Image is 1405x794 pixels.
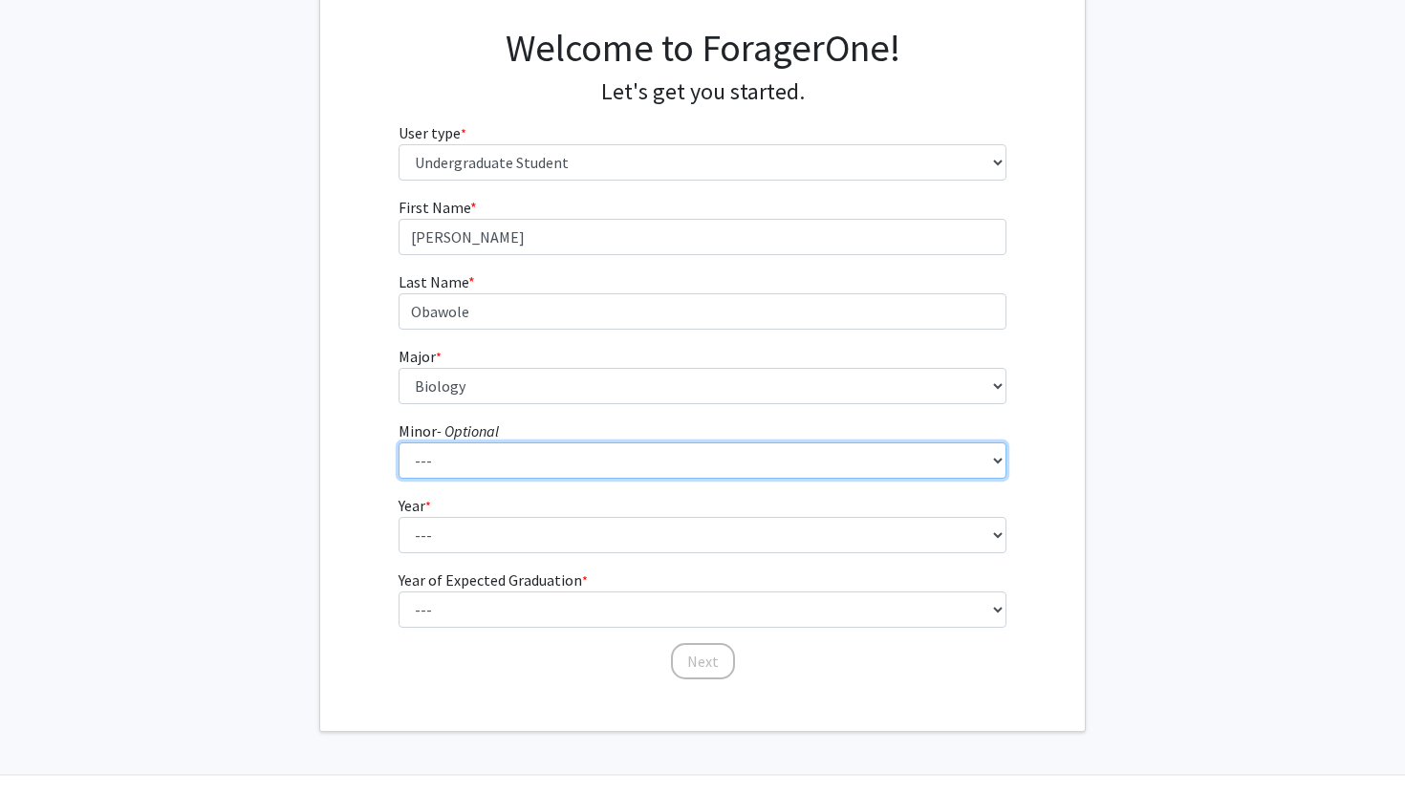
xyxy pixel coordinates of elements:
span: First Name [399,198,470,217]
iframe: Chat [14,708,81,780]
label: User type [399,121,466,144]
h4: Let's get you started. [399,78,1007,106]
label: Major [399,345,442,368]
span: Last Name [399,272,468,291]
label: Year of Expected Graduation [399,569,588,591]
label: Year [399,494,431,517]
i: - Optional [437,421,499,440]
h1: Welcome to ForagerOne! [399,25,1007,71]
button: Next [671,643,735,679]
label: Minor [399,419,499,442]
